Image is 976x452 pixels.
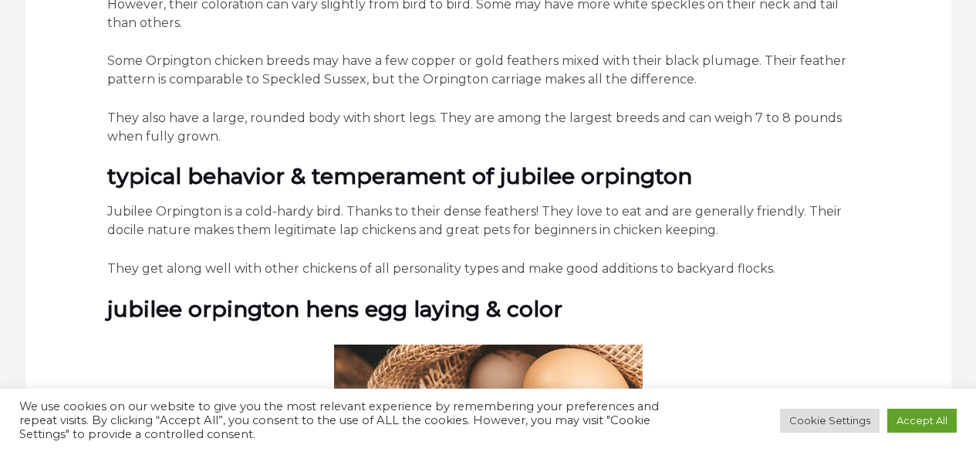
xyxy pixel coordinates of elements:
p: Jubilee Orpington is a cold-hardy bird. Thanks to their dense feathers! They love to eat and are ... [107,202,869,240]
p: Some Orpington chicken breeds may have a few copper or gold feathers mixed with their black pluma... [107,52,869,89]
p: They get along well with other chickens of all personality types and make good additions to backy... [107,260,869,278]
strong: Jubilee Orpington Hens Egg Laying & Color [107,296,562,322]
a: Cookie Settings [780,409,880,433]
a: Accept All [887,409,957,433]
strong: Typical Behavior & Temperament of Jubilee Orpington [107,163,692,189]
div: We use cookies on our website to give you the most relevant experience by remembering your prefer... [19,399,676,441]
p: They also have a large, rounded body with short legs. They are among the largest breeds and can w... [107,109,869,146]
